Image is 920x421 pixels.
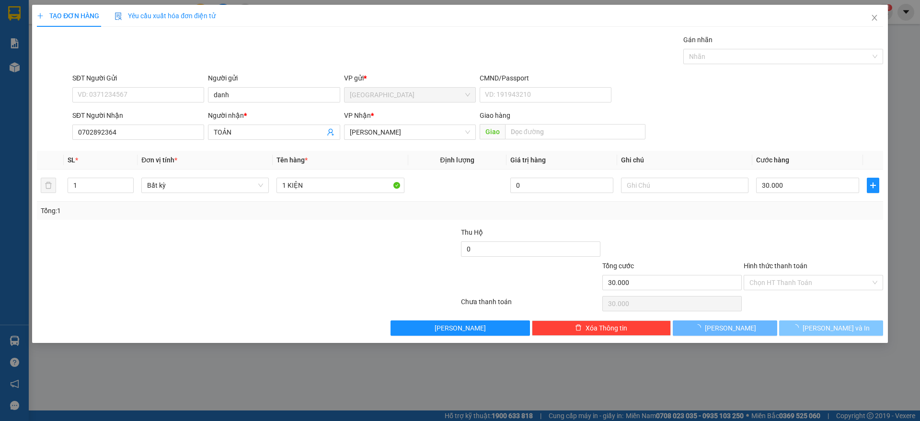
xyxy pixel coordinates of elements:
[871,14,878,22] span: close
[104,12,127,35] img: logo.jpg
[12,62,54,107] b: [PERSON_NAME]
[461,228,483,236] span: Thu Hộ
[147,178,263,193] span: Bất kỳ
[208,110,340,121] div: Người nhận
[510,178,613,193] input: 0
[602,262,634,270] span: Tổng cước
[276,178,404,193] input: VD: Bàn, Ghế
[37,12,99,20] span: TẠO ĐƠN HÀNG
[705,323,756,333] span: [PERSON_NAME]
[792,324,803,331] span: loading
[62,14,92,76] b: BIÊN NHẬN GỬI HÀNG
[276,156,308,164] span: Tên hàng
[510,156,546,164] span: Giá trị hàng
[208,73,340,83] div: Người gửi
[867,178,879,193] button: plus
[41,178,56,193] button: delete
[115,12,122,20] img: icon
[532,320,671,336] button: deleteXóa Thông tin
[694,324,705,331] span: loading
[80,46,132,57] li: (c) 2017
[683,36,713,44] label: Gán nhãn
[72,110,204,121] div: SĐT Người Nhận
[327,128,334,136] span: user-add
[586,323,627,333] span: Xóa Thông tin
[867,182,879,189] span: plus
[435,323,486,333] span: [PERSON_NAME]
[141,156,177,164] span: Đơn vị tính
[480,73,611,83] div: CMND/Passport
[80,36,132,44] b: [DOMAIN_NAME]
[803,323,870,333] span: [PERSON_NAME] và In
[391,320,530,336] button: [PERSON_NAME]
[440,156,474,164] span: Định lượng
[460,296,601,313] div: Chưa thanh toán
[756,156,789,164] span: Cước hàng
[575,324,582,332] span: delete
[673,320,777,336] button: [PERSON_NAME]
[617,151,752,170] th: Ghi chú
[68,156,75,164] span: SL
[72,73,204,83] div: SĐT Người Gửi
[12,12,60,60] img: logo.jpg
[480,124,505,139] span: Giao
[861,5,888,32] button: Close
[480,112,510,119] span: Giao hàng
[621,178,748,193] input: Ghi Chú
[41,205,355,216] div: Tổng: 1
[350,88,470,102] span: Nha Trang
[744,262,807,270] label: Hình thức thanh toán
[350,125,470,139] span: Phạm Ngũ Lão
[344,112,371,119] span: VP Nhận
[505,124,645,139] input: Dọc đường
[344,73,476,83] div: VP gửi
[115,12,216,20] span: Yêu cầu xuất hóa đơn điện tử
[779,320,883,336] button: [PERSON_NAME] và In
[37,12,44,19] span: plus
